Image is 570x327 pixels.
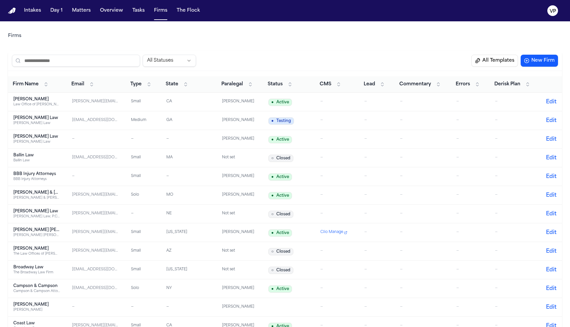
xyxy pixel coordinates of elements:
[13,233,60,238] div: [PERSON_NAME] [PERSON_NAME] Trial Attorneys
[400,99,446,105] div: —
[546,303,557,311] button: Edit
[452,79,483,90] button: Errors
[72,118,119,123] div: [EMAIL_ADDRESS][DOMAIN_NAME]
[166,267,211,273] div: [US_STATE]
[400,230,446,235] div: —
[364,174,389,179] div: —
[360,79,388,90] button: Lead
[13,283,60,289] div: Campson & Campson
[495,118,535,123] div: —
[364,304,389,310] div: —
[268,117,294,125] span: Testing
[72,230,119,235] div: [PERSON_NAME][EMAIL_ADDRESS][PERSON_NAME][DOMAIN_NAME]
[316,79,345,90] button: CMS
[456,192,484,198] div: —
[13,209,60,214] div: [PERSON_NAME] Law
[521,55,558,67] button: New Firm
[174,5,203,17] button: The Flock
[72,211,119,217] div: [PERSON_NAME][EMAIL_ADDRESS][PERSON_NAME][DOMAIN_NAME]
[271,118,274,124] span: ●
[151,5,170,17] button: Firms
[13,227,60,233] div: [PERSON_NAME] [PERSON_NAME]
[166,155,211,161] div: MA
[495,230,535,235] div: —
[268,229,292,237] span: Active
[13,139,60,144] div: [PERSON_NAME] Law
[222,118,255,123] div: [PERSON_NAME]
[162,79,192,90] button: State
[166,81,178,88] span: State
[8,33,21,39] nav: Breadcrumb
[221,81,243,88] span: Paralegal
[8,8,16,14] img: Finch Logo
[364,99,389,105] div: —
[13,177,60,182] div: BBB Injury Attorneys
[495,192,535,198] div: —
[13,307,60,312] div: [PERSON_NAME]
[166,230,211,235] div: [US_STATE]
[320,267,354,273] div: —
[222,304,255,310] div: [PERSON_NAME]
[364,81,375,88] span: Lead
[456,136,484,142] div: —
[131,267,156,273] div: Small
[72,99,119,105] div: [PERSON_NAME][EMAIL_ADDRESS][DOMAIN_NAME]
[268,192,292,199] span: Active
[72,286,119,291] div: [EMAIL_ADDRESS][DOMAIN_NAME]
[364,136,389,142] div: —
[456,155,484,161] div: —
[546,285,557,293] button: Edit
[320,211,354,217] div: —
[13,121,60,126] div: [PERSON_NAME] Law
[131,174,156,179] div: Small
[271,268,274,273] span: ○
[13,190,60,195] div: [PERSON_NAME] & [PERSON_NAME]
[546,266,557,274] button: Edit
[97,5,126,17] button: Overview
[131,99,156,105] div: Small
[222,99,255,105] div: [PERSON_NAME]
[268,155,293,162] span: Closed
[71,81,84,88] span: Email
[396,79,444,90] button: Commentary
[271,156,274,161] span: ○
[320,286,354,291] div: —
[320,136,354,142] div: —
[400,286,446,291] div: —
[13,102,60,107] div: Law Office of [PERSON_NAME]
[131,211,156,217] div: —
[13,289,60,294] div: Campson & Campson Attorneys at Law
[546,98,557,106] button: Edit
[131,155,156,161] div: Small
[13,265,60,270] div: Broadway Law
[268,211,293,218] span: Closed
[456,267,484,273] div: —
[166,192,211,198] div: MO
[166,99,211,105] div: CA
[13,81,39,88] span: Firm Name
[456,304,484,310] div: —
[13,321,60,326] div: Coast Law
[268,99,292,106] span: Active
[400,136,446,142] div: —
[320,81,331,88] span: CMS
[268,136,292,143] span: Active
[456,118,484,123] div: —
[364,192,389,198] div: —
[495,248,535,254] div: —
[13,251,60,256] div: The Law Offices of [PERSON_NAME], PLLC
[268,173,292,181] span: Active
[364,267,389,273] div: —
[69,5,93,17] button: Matters
[72,174,119,179] div: —
[131,118,156,123] div: Medium
[222,267,255,273] div: Not set
[130,5,147,17] a: Tasks
[456,81,470,88] span: Errors
[72,248,119,254] div: [PERSON_NAME][EMAIL_ADDRESS][DOMAIN_NAME]
[13,270,60,275] div: The Broadway Law Firm
[271,230,274,236] span: ●
[268,267,293,274] span: Closed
